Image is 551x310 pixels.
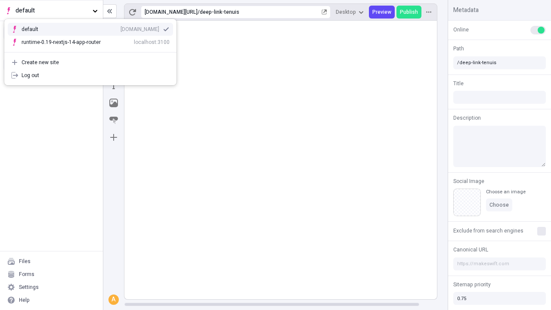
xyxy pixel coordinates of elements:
button: Desktop [332,6,367,19]
span: default [15,6,89,15]
span: Canonical URL [453,246,488,254]
div: Files [19,258,31,265]
div: [DOMAIN_NAME] [121,26,159,33]
button: Text [106,78,121,93]
div: default [22,26,52,33]
button: Choose [486,198,512,211]
button: Publish [396,6,421,19]
div: runtime-0.19-nextjs-14-app-router [22,39,101,46]
div: / [198,9,200,15]
div: localhost:3100 [134,39,170,46]
input: https://makeswift.com [453,257,546,270]
button: Image [106,95,121,111]
div: Choose an image [486,189,526,195]
div: Forms [19,271,34,278]
span: Online [453,26,469,34]
div: Settings [19,284,39,291]
button: Preview [369,6,395,19]
span: Description [453,114,481,122]
span: Title [453,80,464,87]
div: Suggestions [4,19,176,52]
span: Publish [400,9,418,15]
div: [URL][DOMAIN_NAME] [145,9,198,15]
div: Help [19,297,30,304]
span: Preview [372,9,391,15]
div: deep-link-tenuis [200,9,320,15]
span: Desktop [336,9,356,15]
span: Social Image [453,177,484,185]
div: A [109,295,118,304]
button: Button [106,112,121,128]
span: Sitemap priority [453,281,491,288]
span: Exclude from search engines [453,227,523,235]
span: Path [453,45,464,53]
span: Choose [489,201,509,208]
